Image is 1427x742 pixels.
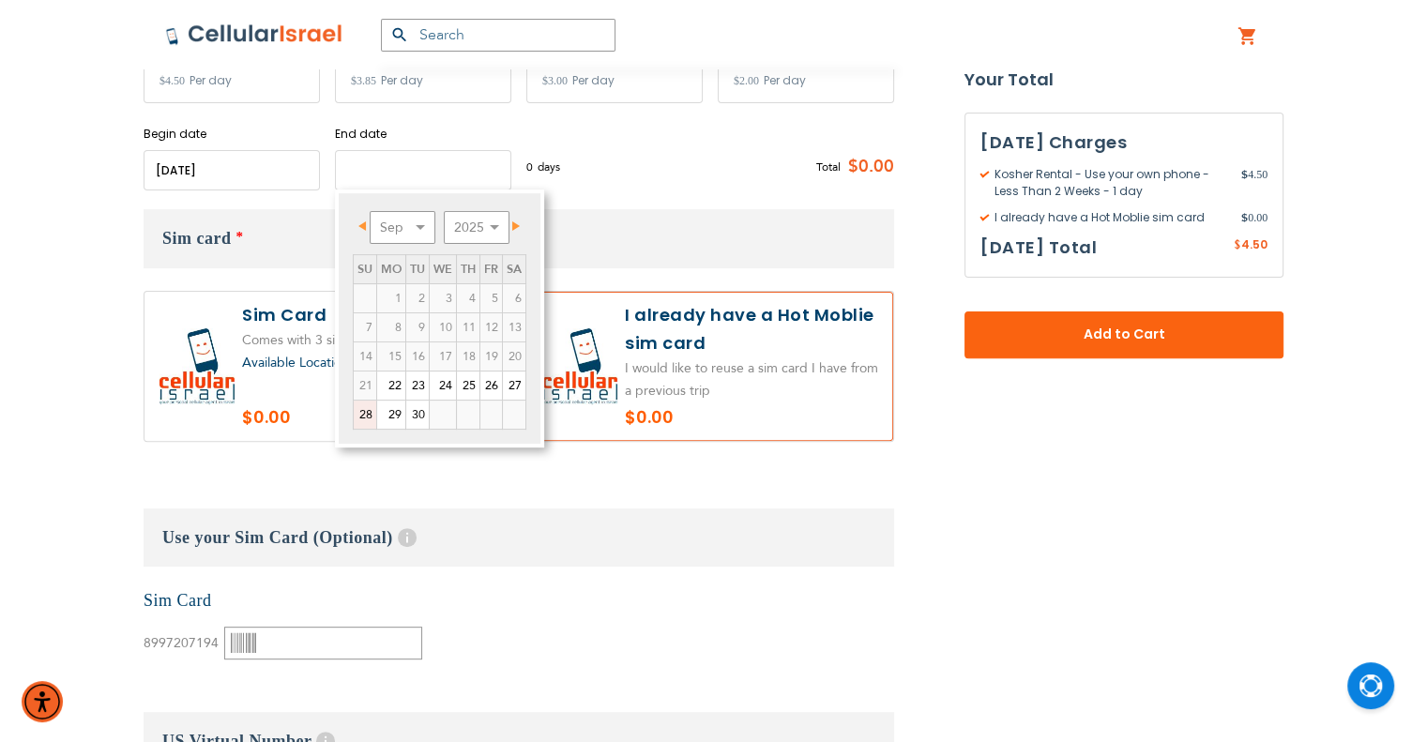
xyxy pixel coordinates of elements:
img: Cellular Israel Logo [165,23,343,46]
span: Help [398,528,417,547]
select: Select year [444,211,509,244]
span: Per day [190,72,232,89]
span: $4.50 [159,74,185,87]
a: 25 [457,371,479,400]
a: Prev [355,214,378,237]
strong: Your Total [964,66,1283,94]
span: 0.00 [1241,209,1268,226]
h3: [DATE] Total [980,234,1097,262]
span: 0 [526,159,538,175]
span: $0.00 [841,153,894,181]
input: MM/DD/YYYY [335,150,511,190]
a: 29 [377,401,405,429]
span: Total [816,159,841,175]
span: Kosher Rental - Use your own phone - Less Than 2 Weeks - 1 day [980,166,1241,200]
span: 21 [354,371,376,400]
span: 4.50 [1241,166,1268,200]
h3: [DATE] Charges [980,129,1268,157]
span: Sim card [162,229,232,248]
span: I already have a Hot Moblie sim card [980,209,1241,226]
span: $3.85 [351,74,376,87]
span: $ [1241,209,1248,226]
a: 30 [406,401,429,429]
input: Search [381,19,615,52]
span: Prev [358,221,366,231]
a: 24 [430,371,456,400]
span: 4.50 [1241,236,1268,252]
span: Add to Cart [1026,326,1222,345]
a: 26 [480,371,502,400]
span: $ [1234,237,1241,254]
a: 23 [406,371,429,400]
td: minimum 5 days rental Or minimum 4 months on Long term plans [353,371,376,401]
span: Per day [381,72,423,89]
span: $2.00 [734,74,759,87]
input: Please enter 9-10 digits or 17-20 digits. [224,627,422,659]
span: $ [1241,166,1248,183]
div: Accessibility Menu [22,681,63,722]
a: 27 [503,371,525,400]
span: Per day [572,72,615,89]
label: Begin date [144,126,320,143]
select: Select month [370,211,435,244]
span: $3.00 [542,74,568,87]
input: MM/DD/YYYY [144,150,320,190]
span: Per day [764,72,806,89]
a: Next [501,214,524,237]
a: 22 [377,371,405,400]
button: Add to Cart [964,311,1283,358]
label: End date [335,126,511,143]
span: 8997207194 [144,634,219,652]
a: Available Locations [242,354,355,371]
a: 28 [354,401,376,429]
span: Next [512,221,520,231]
h3: Use your Sim Card (Optional) [144,508,894,567]
span: days [538,159,560,175]
a: Sim Card [144,591,212,610]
